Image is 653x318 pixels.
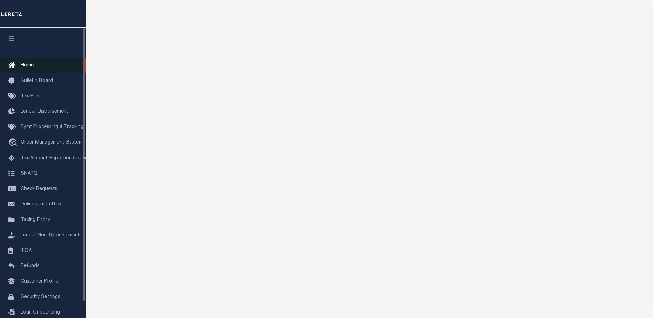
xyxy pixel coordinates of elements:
[21,94,39,99] span: Tax Bills
[21,279,59,284] span: Customer Profile
[21,187,57,191] span: Check Requests
[8,138,19,147] i: travel_explore
[21,218,50,222] span: Taxing Entity
[21,202,63,207] span: Delinquent Letters
[21,78,53,83] span: Bulletin Board
[21,295,60,299] span: Security Settings
[21,248,32,253] span: TIQA
[21,125,83,129] span: Pymt Processing & Tracking
[21,171,38,176] span: SNAPQ
[21,140,83,145] span: Order Management System
[21,63,34,68] span: Home
[21,310,60,315] span: Loan Onboarding
[21,156,88,161] span: Tax Amount Reporting Queue
[21,109,69,114] span: Lender Disbursement
[21,233,80,238] span: Lender Non-Disbursement
[21,264,40,268] span: Refunds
